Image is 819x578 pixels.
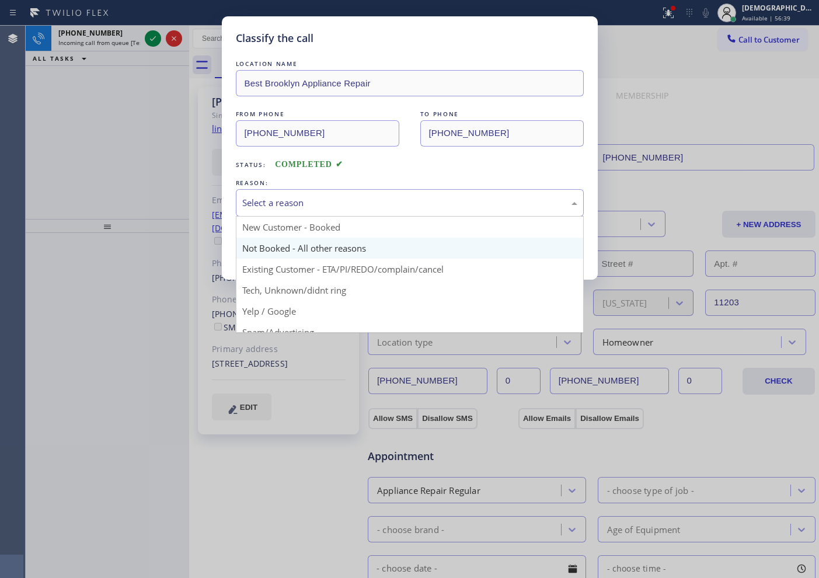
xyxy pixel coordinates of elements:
[275,160,343,169] span: COMPLETED
[236,259,583,280] div: Existing Customer - ETA/PI/REDO/complain/cancel
[236,58,584,70] div: LOCATION NAME
[236,280,583,301] div: Tech, Unknown/didnt ring
[236,217,583,238] div: New Customer - Booked
[236,177,584,189] div: REASON:
[420,120,584,147] input: To phone
[236,238,583,259] div: Not Booked - All other reasons
[236,161,266,169] span: Status:
[236,30,313,46] h5: Classify the call
[236,120,399,147] input: From phone
[236,301,583,322] div: Yelp / Google
[236,108,399,120] div: FROM PHONE
[420,108,584,120] div: TO PHONE
[236,322,583,343] div: Spam/Advertising
[242,196,577,210] div: Select a reason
